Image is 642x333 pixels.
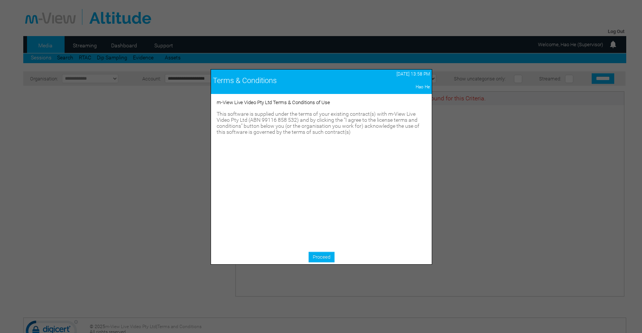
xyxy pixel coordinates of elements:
a: Proceed [309,252,335,262]
span: This software is supplied under the terms of your existing contract(s) with m-View Live Video Pty... [217,111,419,135]
td: Hao He [353,82,432,91]
img: bell24.png [609,40,618,49]
div: Terms & Conditions [213,76,351,85]
td: [DATE] 13:58 PM [353,70,432,79]
span: m-View Live Video Pty Ltd Terms & Conditions of Use [217,100,330,105]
